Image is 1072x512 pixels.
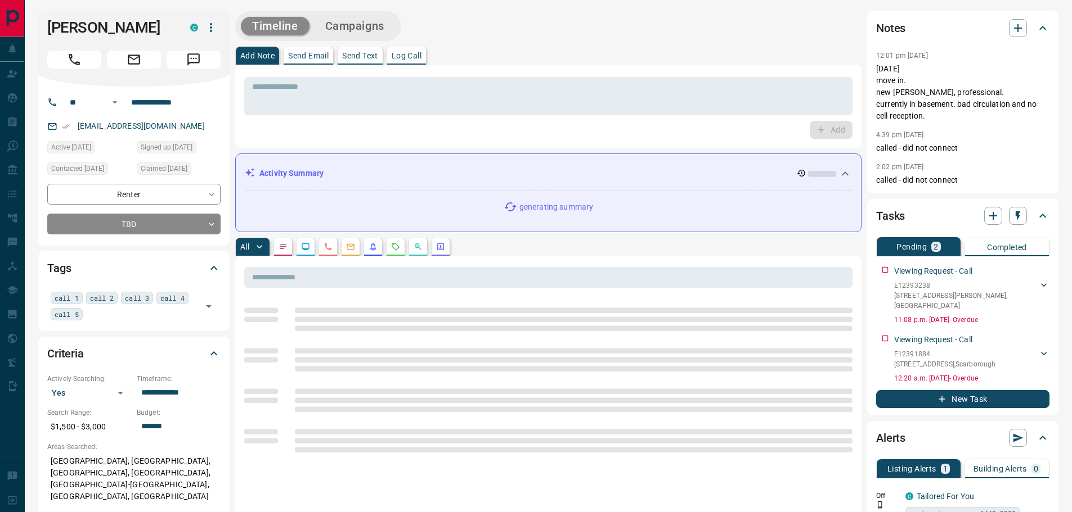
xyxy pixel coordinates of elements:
[887,465,936,473] p: Listing Alerts
[391,242,400,251] svg: Requests
[876,19,905,37] h2: Notes
[894,334,972,346] p: Viewing Request - Call
[876,63,1049,122] p: [DATE] move in. new [PERSON_NAME], professional. currently in basement. bad circulation and no ce...
[47,214,221,234] div: TBD
[47,340,221,367] div: Criteria
[876,163,924,171] p: 2:02 pm [DATE]
[876,15,1049,42] div: Notes
[47,184,221,205] div: Renter
[279,242,288,251] svg: Notes
[78,121,205,130] a: [EMAIL_ADDRESS][DOMAIN_NAME]
[894,291,1038,311] p: [STREET_ADDRESS][PERSON_NAME] , [GEOGRAPHIC_DATA]
[137,162,221,178] div: Fri Aug 08 2025
[876,142,1049,154] p: called - did not connect
[346,242,355,251] svg: Emails
[47,442,221,452] p: Areas Searched:
[47,345,84,363] h2: Criteria
[894,349,995,359] p: E12391884
[47,452,221,506] p: [GEOGRAPHIC_DATA], [GEOGRAPHIC_DATA], [GEOGRAPHIC_DATA], [GEOGRAPHIC_DATA], [GEOGRAPHIC_DATA]-[GE...
[894,359,995,369] p: [STREET_ADDRESS] , Scarborough
[190,24,198,31] div: condos.ca
[876,491,899,501] p: Off
[167,51,221,69] span: Message
[876,52,928,60] p: 12:01 pm [DATE]
[934,243,938,251] p: 2
[876,424,1049,451] div: Alerts
[47,51,101,69] span: Call
[314,17,396,35] button: Campaigns
[876,202,1049,229] div: Tasks
[51,163,104,174] span: Contacted [DATE]
[125,292,149,303] span: call 3
[894,280,1038,291] p: E12393238
[55,309,79,320] span: call 5
[342,52,378,60] p: Send Text
[47,19,173,37] h1: [PERSON_NAME]
[108,96,122,109] button: Open
[917,492,974,501] a: Tailored For You
[288,52,329,60] p: Send Email
[137,407,221,418] p: Budget:
[905,492,913,500] div: condos.ca
[90,292,114,303] span: call 2
[876,131,924,139] p: 4:39 pm [DATE]
[241,17,310,35] button: Timeline
[259,167,324,179] p: Activity Summary
[141,163,187,174] span: Claimed [DATE]
[141,142,192,153] span: Signed up [DATE]
[894,373,1049,383] p: 12:20 a.m. [DATE] - Overdue
[55,292,79,303] span: call 1
[876,390,1049,408] button: New Task
[324,242,333,251] svg: Calls
[876,174,1049,186] p: called - did not connect
[47,407,131,418] p: Search Range:
[62,123,70,130] svg: Email Verified
[876,429,905,447] h2: Alerts
[47,259,71,277] h2: Tags
[240,52,275,60] p: Add Note
[1034,465,1038,473] p: 0
[896,243,927,251] p: Pending
[47,418,131,436] p: $1,500 - $3,000
[974,465,1027,473] p: Building Alerts
[245,163,852,184] div: Activity Summary
[876,501,884,509] svg: Push Notification Only
[240,243,249,251] p: All
[894,347,1049,371] div: E12391884[STREET_ADDRESS],Scarborough
[519,201,593,213] p: generating summary
[414,242,423,251] svg: Opportunities
[47,255,221,282] div: Tags
[201,298,217,314] button: Open
[301,242,310,251] svg: Lead Browsing Activity
[47,384,131,402] div: Yes
[987,243,1027,251] p: Completed
[943,465,948,473] p: 1
[137,141,221,157] div: Fri Aug 01 2025
[51,142,91,153] span: Active [DATE]
[876,207,905,225] h2: Tasks
[392,52,421,60] p: Log Call
[47,141,131,157] div: Mon Oct 13 2025
[137,374,221,384] p: Timeframe:
[47,162,131,178] div: Mon Sep 08 2025
[894,278,1049,313] div: E12393238[STREET_ADDRESS][PERSON_NAME],[GEOGRAPHIC_DATA]
[894,265,972,277] p: Viewing Request - Call
[894,315,1049,325] p: 11:08 p.m. [DATE] - Overdue
[160,292,185,303] span: call 4
[107,51,161,69] span: Email
[436,242,445,251] svg: Agent Actions
[369,242,378,251] svg: Listing Alerts
[47,374,131,384] p: Actively Searching:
